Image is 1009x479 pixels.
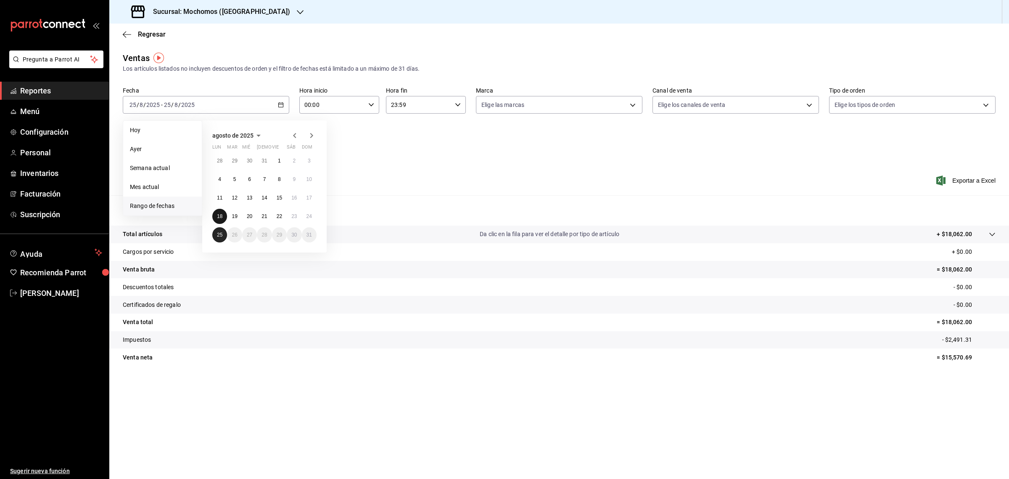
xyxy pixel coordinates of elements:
[937,265,996,274] p: = $18,062.00
[302,153,317,168] button: 3 de agosto de 2025
[242,227,257,242] button: 27 de agosto de 2025
[123,353,153,362] p: Venta neta
[217,195,222,201] abbr: 11 de agosto de 2025
[278,176,281,182] abbr: 8 de agosto de 2025
[20,247,91,258] span: Ayuda
[123,205,996,216] p: Resumen
[257,190,272,205] button: 14 de agosto de 2025
[6,61,103,70] a: Pregunta a Parrot AI
[232,195,237,201] abbr: 12 de agosto de 2025
[242,190,257,205] button: 13 de agosto de 2025
[272,227,287,242] button: 29 de agosto de 2025
[217,232,222,238] abbr: 25 de agosto de 2025
[212,190,227,205] button: 11 de agosto de 2025
[227,172,242,187] button: 5 de agosto de 2025
[287,209,301,224] button: 23 de agosto de 2025
[123,230,162,239] p: Total artículos
[293,158,296,164] abbr: 2 de agosto de 2025
[277,232,282,238] abbr: 29 de agosto de 2025
[480,230,619,239] p: Da clic en la fila para ver el detalle por tipo de artículo
[174,101,178,108] input: --
[20,85,102,96] span: Reportes
[242,153,257,168] button: 30 de julio de 2025
[171,101,174,108] span: /
[272,209,287,224] button: 22 de agosto de 2025
[291,195,297,201] abbr: 16 de agosto de 2025
[129,101,137,108] input: --
[123,88,289,93] label: Fecha
[130,202,195,210] span: Rango de fechas
[164,101,171,108] input: --
[247,195,252,201] abbr: 13 de agosto de 2025
[835,101,895,109] span: Elige los tipos de orden
[217,213,222,219] abbr: 18 de agosto de 2025
[153,53,164,63] img: Tooltip marker
[138,30,166,38] span: Regresar
[181,101,195,108] input: ----
[277,213,282,219] abbr: 22 de agosto de 2025
[146,7,290,17] h3: Sucursal: Mochomos ([GEOGRAPHIC_DATA])
[123,52,150,64] div: Ventas
[247,213,252,219] abbr: 20 de agosto de 2025
[123,318,153,327] p: Venta total
[287,190,301,205] button: 16 de agosto de 2025
[272,153,287,168] button: 1 de agosto de 2025
[139,101,143,108] input: --
[143,101,146,108] span: /
[277,195,282,201] abbr: 15 de agosto de 2025
[257,153,272,168] button: 31 de julio de 2025
[212,172,227,187] button: 4 de agosto de 2025
[386,88,466,93] label: Hora fin
[10,467,102,476] span: Sugerir nueva función
[130,164,195,173] span: Semana actual
[233,176,236,182] abbr: 5 de agosto de 2025
[227,190,242,205] button: 12 de agosto de 2025
[123,301,181,309] p: Certificados de regalo
[20,147,102,158] span: Personal
[261,213,267,219] abbr: 21 de agosto de 2025
[302,190,317,205] button: 17 de agosto de 2025
[137,101,139,108] span: /
[161,101,163,108] span: -
[302,144,312,153] abbr: domingo
[293,176,296,182] abbr: 9 de agosto de 2025
[287,227,301,242] button: 30 de agosto de 2025
[287,172,301,187] button: 9 de agosto de 2025
[954,283,996,292] p: - $0.00
[658,101,725,109] span: Elige los canales de venta
[257,209,272,224] button: 21 de agosto de 2025
[9,51,103,68] button: Pregunta a Parrot AI
[257,172,272,187] button: 7 de agosto de 2025
[20,209,102,220] span: Suscripción
[20,126,102,138] span: Configuración
[232,213,237,219] abbr: 19 de agosto de 2025
[287,144,296,153] abbr: sábado
[123,265,155,274] p: Venta bruta
[212,144,221,153] abbr: lunes
[20,106,102,117] span: Menú
[146,101,160,108] input: ----
[212,132,254,139] span: agosto de 2025
[291,232,297,238] abbr: 30 de agosto de 2025
[123,30,166,38] button: Regresar
[242,144,250,153] abbr: miércoles
[306,232,312,238] abbr: 31 de agosto de 2025
[272,144,279,153] abbr: viernes
[227,153,242,168] button: 29 de julio de 2025
[23,55,90,64] span: Pregunta a Parrot AI
[942,335,996,344] p: - $2,491.31
[291,213,297,219] abbr: 23 de agosto de 2025
[130,126,195,135] span: Hoy
[261,232,267,238] abbr: 28 de agosto de 2025
[212,130,264,141] button: agosto de 2025
[247,232,252,238] abbr: 27 de agosto de 2025
[306,176,312,182] abbr: 10 de agosto de 2025
[218,176,221,182] abbr: 4 de agosto de 2025
[123,64,996,73] div: Los artículos listados no incluyen descuentos de orden y el filtro de fechas está limitado a un m...
[272,172,287,187] button: 8 de agosto de 2025
[476,88,642,93] label: Marca
[20,168,102,179] span: Inventarios
[227,227,242,242] button: 26 de agosto de 2025
[248,176,251,182] abbr: 6 de agosto de 2025
[263,176,266,182] abbr: 7 de agosto de 2025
